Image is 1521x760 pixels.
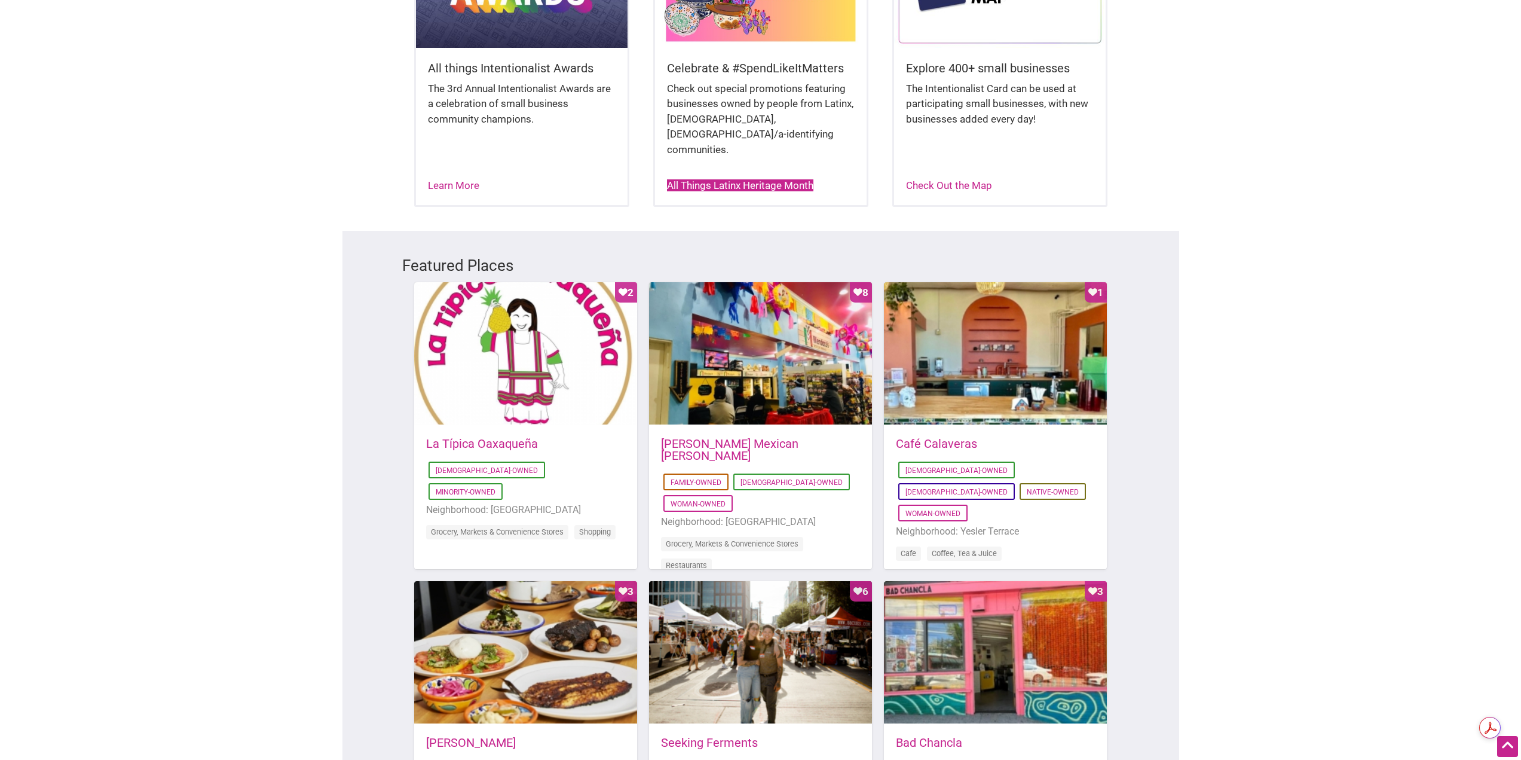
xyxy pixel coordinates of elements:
[431,527,564,536] a: Grocery, Markets & Convenience Stores
[896,437,977,451] a: Café Calaveras
[667,60,855,77] h5: Celebrate & #SpendLikeItMatters
[740,478,843,487] a: [DEMOGRAPHIC_DATA]-Owned
[932,549,997,558] a: Coffee, Tea & Juice
[428,81,616,139] div: The 3rd Annual Intentionalist Awards are a celebration of small business community champions.
[905,488,1008,496] a: [DEMOGRAPHIC_DATA]-Owned
[428,60,616,77] h5: All things Intentionalist Awards
[661,514,860,530] li: Neighborhood: [GEOGRAPHIC_DATA]
[671,500,726,508] a: Woman-Owned
[667,179,813,191] a: All Things Latinx Heritage Month
[905,466,1008,475] a: [DEMOGRAPHIC_DATA]-Owned
[906,60,1094,77] h5: Explore 400+ small businesses
[428,179,479,191] a: Learn More
[661,735,758,750] a: Seeking Ferments
[906,179,992,191] a: Check Out the Map
[896,735,962,750] a: Bad Chancla
[426,735,516,750] a: [PERSON_NAME]
[426,502,625,518] li: Neighborhood: [GEOGRAPHIC_DATA]
[896,524,1095,539] li: Neighborhood: Yesler Terrace
[667,81,855,170] div: Check out special promotions featuring businesses owned by people from Latinx, [DEMOGRAPHIC_DATA]...
[402,255,1119,276] h3: Featured Places
[579,527,611,536] a: Shopping
[436,466,538,475] a: [DEMOGRAPHIC_DATA]-Owned
[1027,488,1079,496] a: Native-Owned
[426,437,538,451] a: La Típica Oaxaqueña
[436,488,495,496] a: Minority-Owned
[666,561,707,570] a: Restaurants
[666,539,798,548] a: Grocery, Markets & Convenience Stores
[1497,736,1518,757] div: Scroll Back to Top
[661,437,798,463] a: [PERSON_NAME] Mexican [PERSON_NAME]
[905,509,960,518] a: Woman-Owned
[906,81,1094,139] div: The Intentionalist Card can be used at participating small businesses, with new businesses added ...
[901,549,916,558] a: Cafe
[671,478,721,487] a: Family-Owned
